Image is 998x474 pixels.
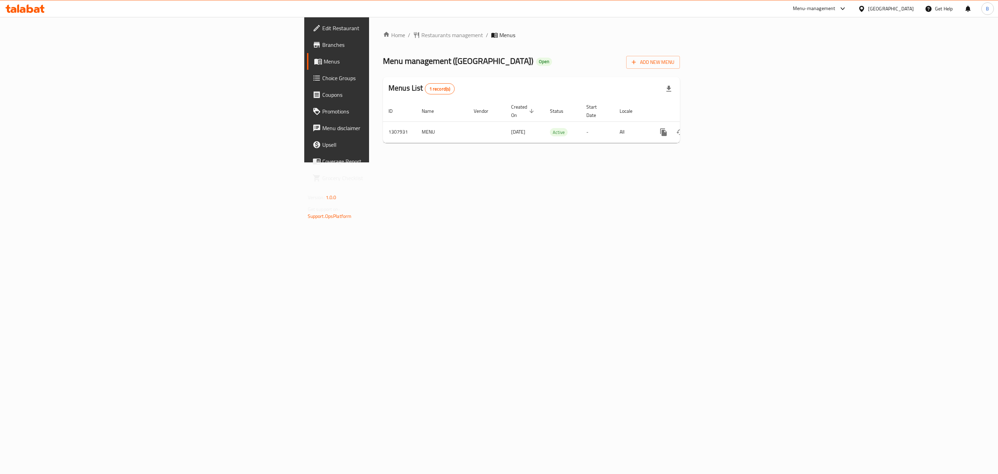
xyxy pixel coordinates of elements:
a: Promotions [307,103,471,120]
span: Get support on: [308,205,340,214]
span: Menu disclaimer [322,124,465,132]
a: Coupons [307,86,471,103]
span: Coverage Report [322,157,465,166]
span: ID [388,107,402,115]
span: Choice Groups [322,74,465,82]
span: Grocery Checklist [322,174,465,182]
span: 1 record(s) [425,86,455,92]
span: B [986,5,989,12]
h2: Menus List [388,83,455,94]
a: Choice Groups [307,70,471,86]
td: All [614,121,650,143]
table: enhanced table [383,101,727,143]
span: Edit Restaurant [322,24,465,32]
span: Menus [324,57,465,66]
span: Active [550,128,568,136]
a: Menu disclaimer [307,120,471,136]
span: Version: [308,193,325,202]
div: Export file [660,81,677,97]
a: Menus [307,53,471,70]
span: 1.0.0 [326,193,336,202]
div: Total records count [425,83,455,94]
span: Locale [620,107,641,115]
th: Actions [650,101,727,122]
span: Status [550,107,572,115]
span: Name [422,107,443,115]
span: Branches [322,41,465,49]
button: Change Status [672,124,689,141]
a: Coverage Report [307,153,471,170]
a: Branches [307,36,471,53]
button: more [655,124,672,141]
nav: breadcrumb [383,31,680,39]
span: Promotions [322,107,465,116]
div: Open [536,58,552,66]
span: Open [536,59,552,65]
a: Upsell [307,136,471,153]
span: Upsell [322,141,465,149]
span: Coupons [322,91,465,99]
div: Menu-management [793,5,835,13]
span: Vendor [474,107,497,115]
span: Menus [499,31,515,39]
td: - [581,121,614,143]
span: Created On [511,103,536,119]
button: Add New Menu [626,56,680,69]
div: [GEOGRAPHIC_DATA] [868,5,914,12]
span: [DATE] [511,127,525,136]
a: Grocery Checklist [307,170,471,186]
a: Edit Restaurant [307,20,471,36]
a: Support.OpsPlatform [308,212,352,221]
span: Add New Menu [632,58,674,67]
li: / [486,31,488,39]
span: Start Date [586,103,606,119]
